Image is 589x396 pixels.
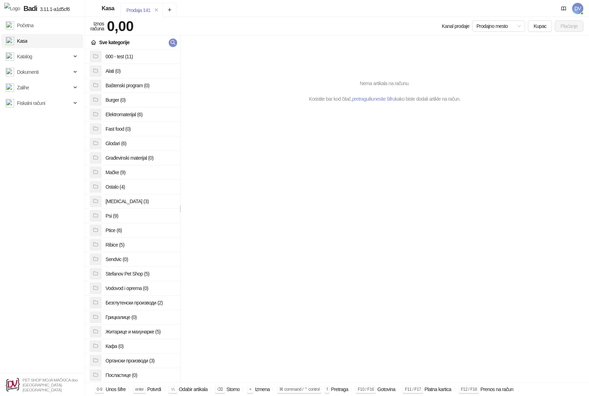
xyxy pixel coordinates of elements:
[352,96,369,102] a: pretragu
[106,167,174,178] h4: Mačke (9)
[227,385,240,394] div: Storno
[371,96,395,102] a: unesite šifru
[555,20,583,32] button: Plaćanje
[377,385,395,394] div: Gotovina
[4,3,20,14] img: Logo
[89,19,106,33] div: Iznos računa
[106,109,174,120] h4: Elektromaterijal (6)
[106,181,174,193] h4: Ostalo (4)
[326,387,327,392] span: f
[106,51,174,62] h4: 000 - test (11)
[461,387,477,392] span: F12 / F18
[106,341,174,352] h4: Кафа (0)
[217,387,223,392] span: ⌫
[572,3,583,14] span: DV
[255,385,270,394] div: Izmena
[106,138,174,149] h4: Glodari (6)
[97,387,102,392] span: 0-9
[6,378,20,392] img: 64x64-companyLogo-b2da54f3-9bca-40b5-bf51-3603918ec158.png
[17,65,38,79] span: Dokumenti
[106,385,126,394] div: Unos šifre
[480,385,513,394] div: Prenos na račun
[442,22,469,30] div: Kanal prodaje
[170,387,175,392] span: ↑/↓
[37,6,70,12] span: 3.11.1-a1d5cf6
[528,20,552,32] button: Kupac
[135,387,144,392] span: enter
[99,39,130,46] div: Sve kategorije
[558,3,569,14] a: Dokumentacija
[106,312,174,323] h4: Грицкалице (0)
[152,7,161,13] button: remove
[106,196,174,207] h4: [MEDICAL_DATA] (3)
[249,387,251,392] span: +
[106,210,174,221] h4: Psi (9)
[102,6,114,11] div: Kasa
[106,297,174,308] h4: Безглутенски производи (2)
[106,239,174,250] h4: Ribice (5)
[6,34,27,48] a: Kasa
[106,80,174,91] h4: Baštenski program (0)
[425,385,451,394] div: Platna kartica
[106,355,174,366] h4: Органски производи (3)
[147,385,161,394] div: Potvrdi
[17,96,45,110] span: Fiskalni računi
[162,3,176,17] button: Add tab
[179,385,208,394] div: Odabir artikala
[6,18,34,32] a: Početna
[106,225,174,236] h4: Ptice (6)
[476,21,521,31] span: Prodajno mesto
[106,94,174,106] h4: Burger (0)
[23,378,78,392] small: PET SHOP MOJA MAČKICA doo [GEOGRAPHIC_DATA]-[GEOGRAPHIC_DATA]
[17,81,29,95] span: Zalihe
[106,65,174,77] h4: Alati (0)
[106,268,174,279] h4: Stefanov Pet Shop (5)
[405,387,421,392] span: F11 / F17
[189,79,581,103] div: Nema artikala na računu. Koristite bar kod čitač, ili kako biste dodali artikle na račun.
[106,283,174,294] h4: Vodovod i oprema (0)
[331,385,348,394] div: Pretraga
[107,18,133,34] strong: 0,00
[106,370,174,381] h4: Посластице (0)
[358,387,374,392] span: F10 / F16
[126,6,150,14] div: Prodaja 141
[106,123,174,135] h4: Fast food (0)
[17,49,32,64] span: Katalog
[106,152,174,164] h4: Građevinski materijal (0)
[106,254,174,265] h4: Sendvic (0)
[279,387,319,392] span: ⌘ command / ⌃ control
[106,326,174,337] h4: Житарице и махунарке (5)
[85,49,180,382] div: grid
[24,5,37,12] span: Badi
